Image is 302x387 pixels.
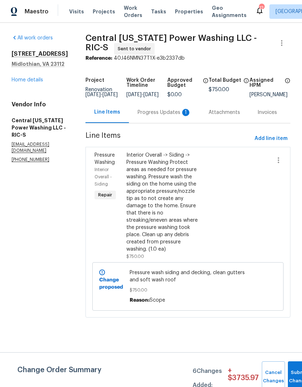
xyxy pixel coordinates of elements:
span: Maestro [25,8,49,15]
h4: Vendor Info [12,101,68,108]
b: Reference: [85,56,112,61]
span: The hpm assigned to this work order. [285,78,290,92]
span: Scope [150,298,165,303]
span: Tasks [151,9,166,14]
span: $750.00 [126,254,144,259]
span: $0.00 [167,92,182,97]
span: Projects [93,8,115,15]
span: Line Items [85,132,252,145]
div: Invoices [257,109,277,116]
div: Progress Updates [138,109,191,116]
div: Interior Overall -> Siding -> Pressure Washing Protect areas as needed for pressure washing. Pres... [126,152,202,253]
span: Geo Assignments [212,4,247,19]
span: Properties [175,8,203,15]
span: $750.00 [130,286,247,294]
button: Add line item [252,132,290,145]
span: [DATE] [126,92,142,97]
span: Add line item [255,134,288,143]
span: The total cost of line items that have been approved by both Opendoor and the Trade Partner. This... [203,78,209,92]
span: $750.00 [209,87,229,92]
span: Renovation [85,87,118,97]
span: Repair [95,191,115,199]
h5: Total Budget [209,78,241,83]
span: Pressure wash siding and decking, clean gutters and soft wash roof [130,269,247,284]
div: [PERSON_NAME] [249,92,290,97]
span: - [85,92,118,97]
div: Line Items [94,109,120,116]
div: Attachments [209,109,240,116]
span: The total cost of line items that have been proposed by Opendoor. This sum includes line items th... [243,78,249,87]
span: Sent to vendor [118,45,154,52]
span: [DATE] [85,92,101,97]
span: Reason: [130,298,150,303]
h5: Central [US_STATE] Power Washing LLC - RIC-S [12,117,68,139]
div: 12 [259,4,264,12]
a: Home details [12,77,43,82]
div: 40J46NMN37T1X-e3b2337db [85,55,290,62]
span: Central [US_STATE] Power Washing LLC - RIC-S [85,34,257,52]
span: Visits [69,8,84,15]
a: All work orders [12,35,53,41]
span: [DATE] [102,92,118,97]
h5: Project [85,78,104,83]
span: - [126,92,159,97]
span: Pressure Washing [95,153,115,165]
div: 1 [182,109,189,116]
span: Work Orders [124,4,142,19]
h5: Assigned HPM [249,78,282,88]
b: Change proposed [99,277,123,290]
h5: Work Order Timeline [126,78,167,88]
span: [DATE] [143,92,159,97]
h5: Approved Budget [167,78,200,88]
span: Interior Overall - Siding [95,167,112,186]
